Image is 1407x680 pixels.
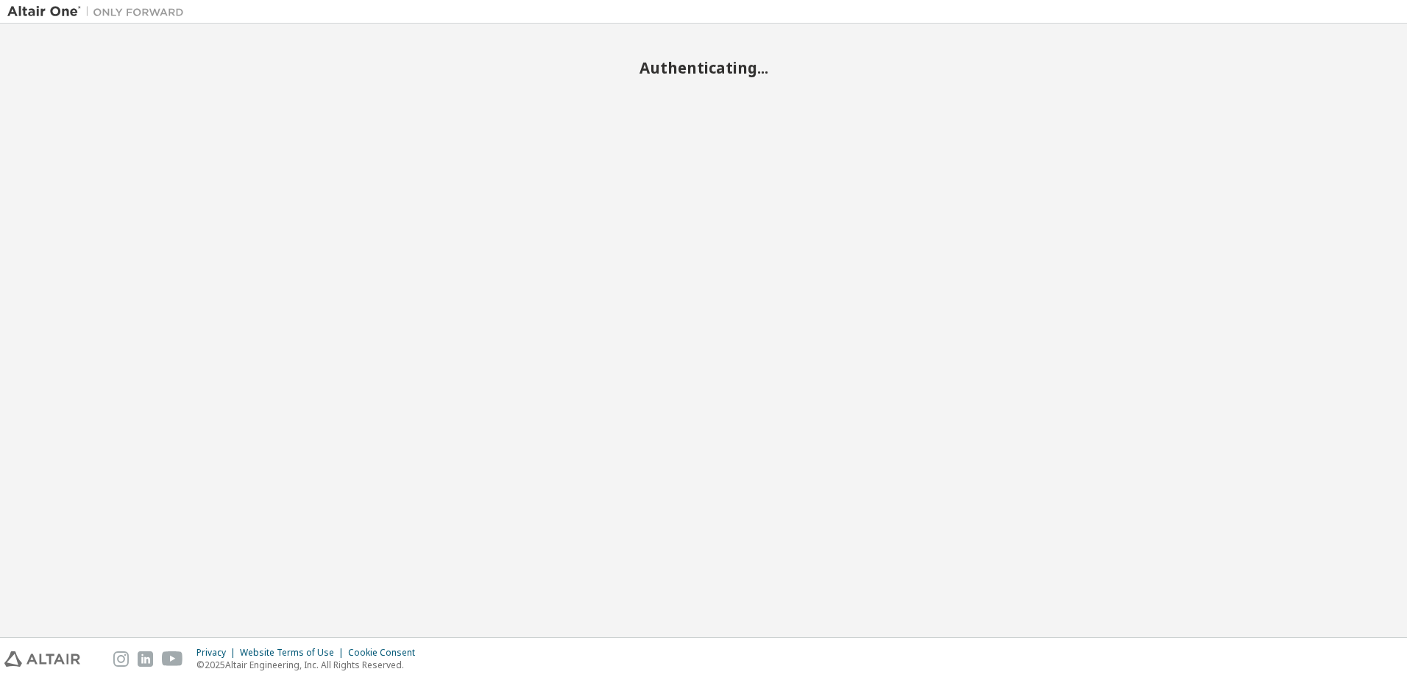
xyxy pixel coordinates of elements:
[348,647,424,659] div: Cookie Consent
[7,58,1400,77] h2: Authenticating...
[196,659,424,671] p: © 2025 Altair Engineering, Inc. All Rights Reserved.
[4,651,80,667] img: altair_logo.svg
[113,651,129,667] img: instagram.svg
[7,4,191,19] img: Altair One
[240,647,348,659] div: Website Terms of Use
[138,651,153,667] img: linkedin.svg
[162,651,183,667] img: youtube.svg
[196,647,240,659] div: Privacy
